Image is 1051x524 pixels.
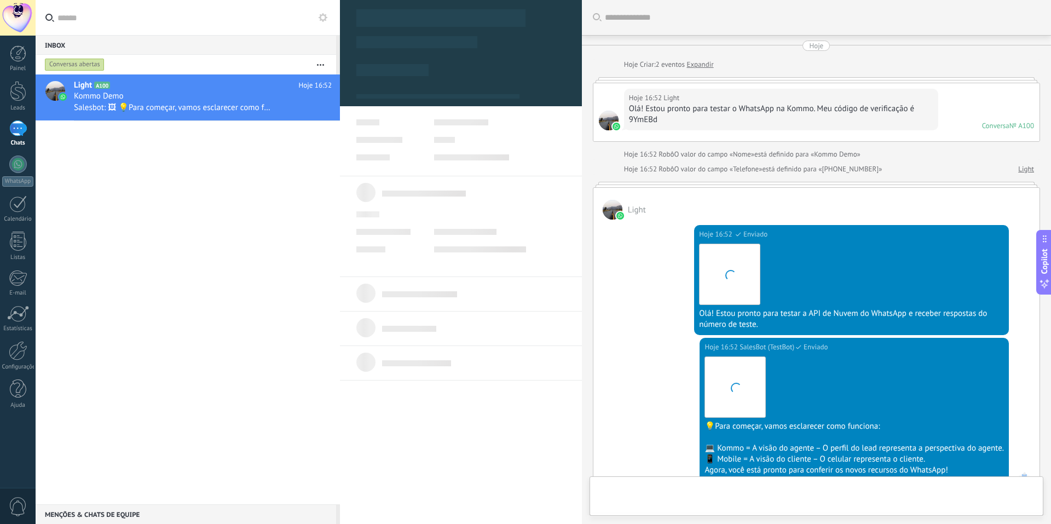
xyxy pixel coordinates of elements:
[659,149,674,159] span: Robô
[616,212,624,220] img: waba.svg
[599,111,619,130] span: Light
[2,176,33,187] div: WhatsApp
[36,35,336,55] div: Inbox
[94,82,110,89] span: A100
[1039,249,1050,274] span: Copilot
[762,164,882,175] span: está definido para «[PHONE_NUMBER]»
[1009,121,1034,130] div: № A100
[74,91,124,102] span: Kommo Demo
[603,200,622,220] span: Light
[628,205,646,215] span: Light
[704,421,1004,432] div: 💡Para começar, vamos esclarecer como funciona:
[809,41,823,51] div: Hoje
[624,59,640,70] div: Hoje
[2,140,34,147] div: Chats
[624,149,659,160] div: Hoje 16:52
[309,55,332,74] button: Mais
[36,74,340,120] a: avatariconLightA100Hoje 16:52Kommo DemoSalesbot: 🖼 💡Para começar, vamos esclarecer como funciona:...
[36,504,336,524] div: Menções & Chats de equipe
[674,149,754,160] span: O valor do campo «Nome»
[743,229,767,240] span: Enviado
[704,342,740,353] div: Hoje 16:52
[656,59,685,70] span: 2 eventos
[704,476,1004,487] div: Clique no botão "Entendi!" para continuar.
[299,80,332,91] span: Hoje 16:52
[740,342,794,353] span: SalesBot (TestBot)
[982,121,1009,130] div: Conversa
[704,454,1004,465] div: 📱 Mobile = A visão do cliente – O celular representa o cliente.
[674,164,762,175] span: O valor do campo «Telefone»
[2,254,34,261] div: Listas
[699,229,734,240] div: Hoje 16:52
[45,58,105,71] div: Conversas abertas
[613,123,620,130] img: waba.svg
[629,103,934,125] div: Olá! Estou pronto para testar o WhatsApp na Kommo. Meu código de verificação é 9YmEBd
[2,65,34,72] div: Painel
[704,443,1004,454] div: 💻 Kommo = A visão do agente – O perfil do lead representa a perspectiva do agente.
[2,105,34,112] div: Leads
[699,308,1004,330] div: Olá! Estou pronto para testar a API de Nuvem do WhatsApp e receber respostas do número de teste.
[1018,164,1034,175] a: Light
[804,342,828,353] span: Enviado
[2,402,34,409] div: Ajuda
[2,364,34,371] div: Configurações
[663,93,679,103] span: Light
[629,93,664,103] div: Hoje 16:52
[74,80,92,91] span: Light
[659,164,674,174] span: Robô
[704,465,1004,476] div: Agora, você está pronto para conferir os novos recursos do WhatsApp!
[754,149,861,160] span: está definido para «Kommo Demo»
[2,325,34,332] div: Estatísticas
[686,59,713,70] a: Expandir
[1014,472,1034,492] span: SalesBot
[74,102,272,113] span: Salesbot: 🖼 💡Para começar, vamos esclarecer como funciona: 💻 Kommo = A visão do agente – O perfil...
[59,93,67,101] img: icon
[624,164,659,175] div: Hoje 16:52
[624,59,714,70] div: Criar:
[2,290,34,297] div: E-mail
[2,216,34,223] div: Calendário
